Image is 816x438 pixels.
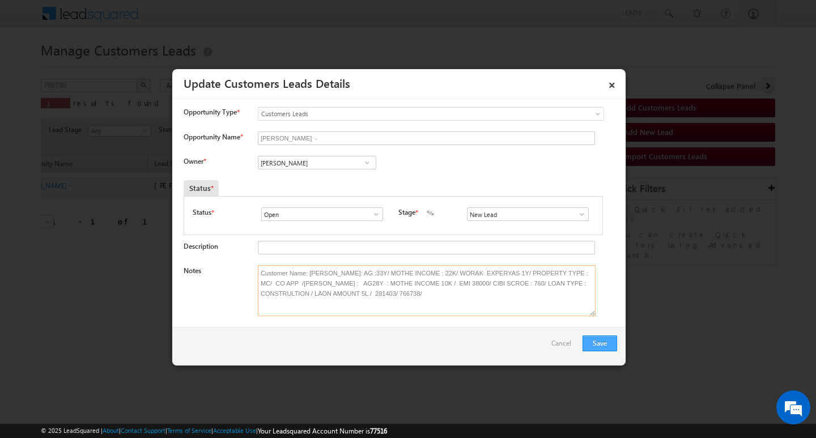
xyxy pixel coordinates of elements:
[184,180,219,196] div: Status
[213,427,256,434] a: Acceptable Use
[103,427,119,434] a: About
[41,426,387,436] span: © 2025 LeadSquared | | | | |
[602,73,622,93] a: ×
[370,427,387,435] span: 77516
[59,59,190,74] div: Chat with us now
[193,207,211,218] label: Status
[15,105,207,339] textarea: Type your message and hit 'Enter'
[184,107,237,117] span: Opportunity Type
[121,427,165,434] a: Contact Support
[258,156,376,169] input: Type to Search
[261,207,383,221] input: Type to Search
[184,242,218,250] label: Description
[467,207,589,221] input: Type to Search
[184,75,350,91] a: Update Customers Leads Details
[366,209,380,220] a: Show All Items
[572,209,586,220] a: Show All Items
[258,107,604,121] a: Customers Leads
[258,109,558,119] span: Customers Leads
[186,6,213,33] div: Minimize live chat window
[398,207,415,218] label: Stage
[154,349,206,364] em: Start Chat
[19,59,48,74] img: d_60004797649_company_0_60004797649
[583,335,617,351] button: Save
[184,157,206,165] label: Owner
[184,266,201,275] label: Notes
[360,157,374,168] a: Show All Items
[167,427,211,434] a: Terms of Service
[258,427,387,435] span: Your Leadsquared Account Number is
[551,335,577,357] a: Cancel
[184,133,243,141] label: Opportunity Name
